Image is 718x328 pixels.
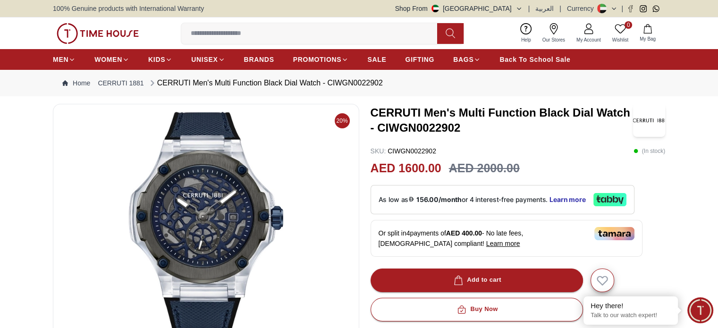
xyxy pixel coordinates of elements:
img: Tamara [594,227,634,240]
div: Hey there! [591,301,671,311]
a: Facebook [627,5,634,12]
span: BAGS [453,55,473,64]
span: 20% [335,113,350,128]
div: Buy Now [455,304,498,315]
button: My Bag [634,22,661,44]
div: Add to cart [452,275,501,286]
a: BAGS [453,51,481,68]
a: PROMOTIONS [293,51,349,68]
span: | [621,4,623,13]
h3: CERRUTI Men's Multi Function Black Dial Watch - CIWGN0022902 [371,105,633,135]
a: MEN [53,51,76,68]
span: GIFTING [405,55,434,64]
button: Add to cart [371,269,583,292]
span: SKU : [371,147,386,155]
a: Whatsapp [652,5,659,12]
a: BRANDS [244,51,274,68]
h2: AED 1600.00 [371,160,441,177]
img: CERRUTI Men's Multi Function Black Dial Watch - CIWGN0022902 [633,104,665,137]
span: Learn more [486,240,520,247]
span: Help [517,36,535,43]
a: GIFTING [405,51,434,68]
a: Help [515,21,537,45]
span: | [528,4,530,13]
img: United Arab Emirates [431,5,439,12]
a: SALE [367,51,386,68]
a: 0Wishlist [607,21,634,45]
span: Our Stores [539,36,569,43]
img: ... [57,23,139,44]
span: Wishlist [608,36,632,43]
span: SALE [367,55,386,64]
span: My Account [573,36,605,43]
button: Shop From[GEOGRAPHIC_DATA] [395,4,523,13]
nav: Breadcrumb [53,70,665,96]
p: CIWGN0022902 [371,146,436,156]
a: Back To School Sale [499,51,570,68]
span: Back To School Sale [499,55,570,64]
a: CERRUTI 1881 [98,78,144,88]
a: KIDS [148,51,172,68]
span: BRANDS [244,55,274,64]
span: AED 400.00 [446,229,482,237]
button: Buy Now [371,298,583,321]
span: KIDS [148,55,165,64]
span: | [559,4,561,13]
button: العربية [535,4,554,13]
p: Talk to our watch expert! [591,311,671,320]
span: 100% Genuine products with International Warranty [53,4,204,13]
span: PROMOTIONS [293,55,342,64]
span: UNISEX [191,55,218,64]
div: CERRUTI Men's Multi Function Black Dial Watch - CIWGN0022902 [148,77,383,89]
a: Instagram [640,5,647,12]
p: ( In stock ) [634,146,665,156]
a: UNISEX [191,51,225,68]
div: Or split in 4 payments of - No late fees, [DEMOGRAPHIC_DATA] compliant! [371,220,642,257]
div: Chat Widget [687,297,713,323]
h3: AED 2000.00 [449,160,520,177]
a: WOMEN [94,51,129,68]
a: Home [62,78,90,88]
a: Our Stores [537,21,571,45]
span: 0 [625,21,632,29]
span: MEN [53,55,68,64]
span: My Bag [636,35,659,42]
div: Currency [567,4,598,13]
span: WOMEN [94,55,122,64]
